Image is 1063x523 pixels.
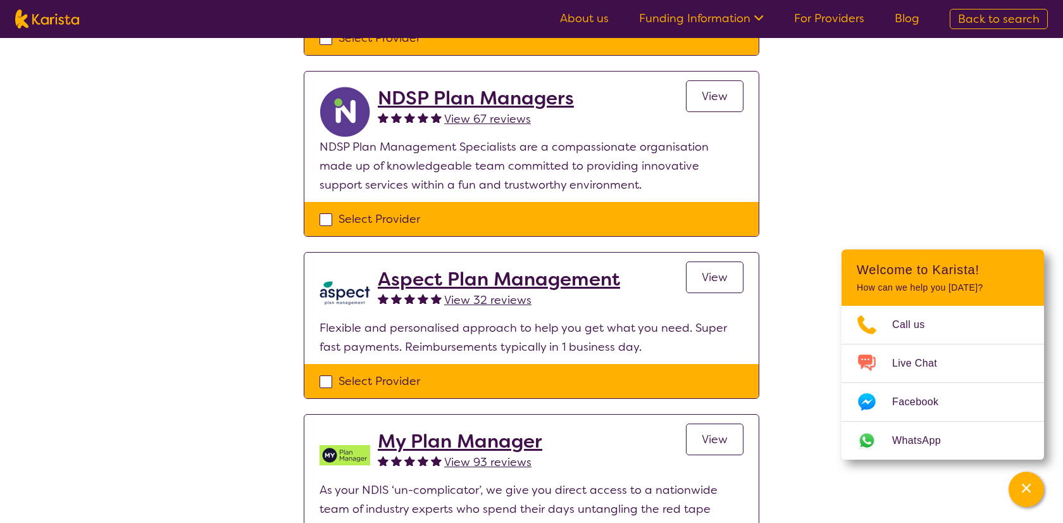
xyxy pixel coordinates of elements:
[404,112,415,123] img: fullstar
[892,354,952,373] span: Live Chat
[686,424,743,455] a: View
[418,293,428,304] img: fullstar
[895,11,919,26] a: Blog
[444,455,531,470] span: View 93 reviews
[892,315,940,334] span: Call us
[378,112,389,123] img: fullstar
[702,432,728,447] span: View
[391,455,402,466] img: fullstar
[444,110,531,129] a: View 67 reviews
[702,270,728,285] span: View
[320,430,370,481] img: v05irhjwnjh28ktdyyfd.png
[857,262,1029,277] h2: Welcome to Karista!
[857,282,1029,293] p: How can we help you [DATE]?
[686,80,743,112] a: View
[842,306,1044,460] ul: Choose channel
[950,9,1048,29] a: Back to search
[892,431,956,450] span: WhatsApp
[958,11,1040,27] span: Back to search
[444,291,531,310] a: View 32 reviews
[15,9,79,28] img: Karista logo
[1009,472,1044,507] button: Channel Menu
[378,87,574,110] a: NDSP Plan Managers
[444,293,531,308] span: View 32 reviews
[320,268,370,318] img: lkb8hqptqmnl8bp1urdw.png
[404,293,415,304] img: fullstar
[404,455,415,466] img: fullstar
[431,293,442,304] img: fullstar
[431,112,442,123] img: fullstar
[560,11,609,26] a: About us
[639,11,764,26] a: Funding Information
[418,112,428,123] img: fullstar
[794,11,864,26] a: For Providers
[892,393,954,412] span: Facebook
[378,268,620,291] a: Aspect Plan Management
[320,87,370,137] img: ryxpuxvt8mh1enfatjpo.png
[378,455,389,466] img: fullstar
[842,249,1044,460] div: Channel Menu
[320,137,743,194] p: NDSP Plan Management Specialists are a compassionate organisation made up of knowledgeable team c...
[391,293,402,304] img: fullstar
[686,261,743,293] a: View
[418,455,428,466] img: fullstar
[702,89,728,104] span: View
[378,430,542,453] a: My Plan Manager
[842,422,1044,460] a: Web link opens in a new tab.
[320,318,743,356] p: Flexible and personalised approach to help you get what you need. Super fast payments. Reimbursem...
[391,112,402,123] img: fullstar
[444,453,531,472] a: View 93 reviews
[378,293,389,304] img: fullstar
[431,455,442,466] img: fullstar
[444,111,531,127] span: View 67 reviews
